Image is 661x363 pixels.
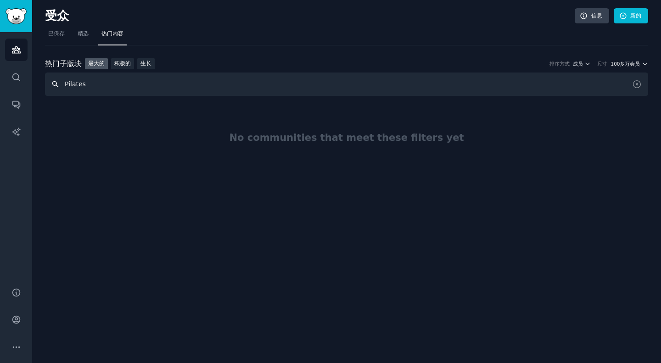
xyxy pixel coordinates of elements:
[630,12,641,19] font: 新的
[549,61,570,67] font: 排序方式
[45,99,648,176] div: No communities that meet these filters yet
[85,58,108,70] a: 最大的
[597,61,607,67] font: 尺寸
[98,27,127,45] a: 热门内容
[88,60,105,67] font: 最大的
[573,61,591,67] button: 成员
[140,60,151,67] font: 生长
[48,30,65,37] font: 已保存
[78,30,89,37] font: 精选
[74,27,92,45] a: 精选
[575,8,609,24] a: 信息
[611,61,640,67] font: 100多万会员
[60,59,82,68] font: 子版块
[45,73,648,96] input: 搜索名称、描述、主题
[137,58,155,70] a: 生长
[111,58,134,70] a: 积极的
[591,12,602,19] font: 信息
[45,27,68,45] a: 已保存
[614,8,648,24] a: 新的
[101,30,123,37] font: 热门内容
[45,59,60,68] font: 热门
[611,61,648,67] button: 100多万会员
[6,8,27,24] img: GummySearch 徽标
[114,60,131,67] font: 积极的
[573,61,583,67] font: 成员
[45,9,69,22] font: 受众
